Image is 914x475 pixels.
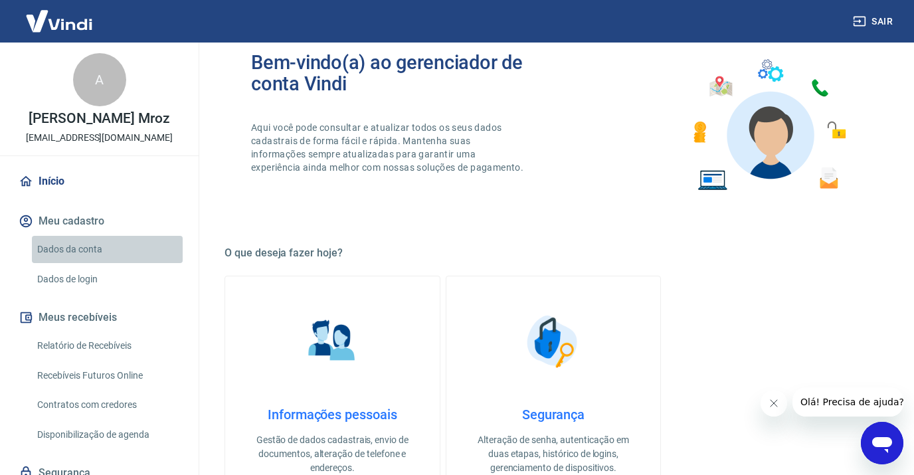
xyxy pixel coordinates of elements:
[850,9,898,34] button: Sair
[761,390,787,417] iframe: Fechar mensagem
[246,433,418,475] p: Gestão de dados cadastrais, envio de documentos, alteração de telefone e endereços.
[251,121,526,174] p: Aqui você pode consultar e atualizar todos os seus dados cadastrais de forma fácil e rápida. Mant...
[32,236,183,263] a: Dados da conta
[225,246,882,260] h5: O que deseja fazer hoje?
[468,407,640,423] h4: Segurança
[682,52,856,199] img: Imagem de um avatar masculino com diversos icones exemplificando as funcionalidades do gerenciado...
[26,131,173,145] p: [EMAIL_ADDRESS][DOMAIN_NAME]
[32,332,183,359] a: Relatório de Recebíveis
[16,167,183,196] a: Início
[32,266,183,293] a: Dados de login
[861,422,903,464] iframe: Botão para abrir a janela de mensagens
[16,303,183,332] button: Meus recebíveis
[246,407,418,423] h4: Informações pessoais
[73,53,126,106] div: A
[32,391,183,419] a: Contratos com credores
[29,112,170,126] p: [PERSON_NAME] Mroz
[520,308,587,375] img: Segurança
[8,9,112,20] span: Olá! Precisa de ajuda?
[792,387,903,417] iframe: Mensagem da empresa
[32,421,183,448] a: Disponibilização de agenda
[16,1,102,41] img: Vindi
[16,207,183,236] button: Meu cadastro
[32,362,183,389] a: Recebíveis Futuros Online
[251,52,553,94] h2: Bem-vindo(a) ao gerenciador de conta Vindi
[468,433,640,475] p: Alteração de senha, autenticação em duas etapas, histórico de logins, gerenciamento de dispositivos.
[299,308,365,375] img: Informações pessoais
